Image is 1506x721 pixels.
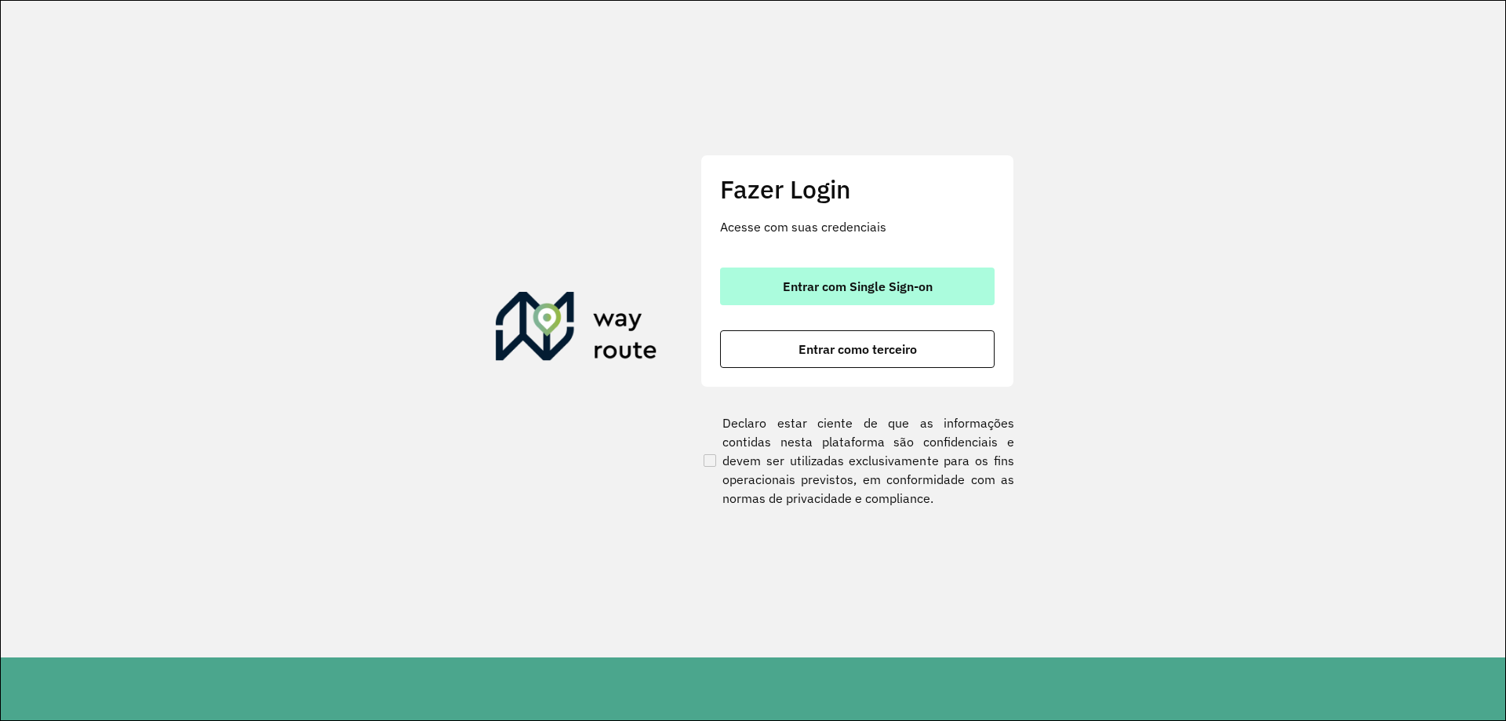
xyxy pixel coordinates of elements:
img: Roteirizador AmbevTech [496,292,657,367]
label: Declaro estar ciente de que as informações contidas nesta plataforma são confidenciais e devem se... [700,413,1014,508]
p: Acesse com suas credenciais [720,217,995,236]
span: Entrar com Single Sign-on [783,280,933,293]
button: button [720,330,995,368]
button: button [720,268,995,305]
span: Entrar como terceiro [798,343,917,355]
h2: Fazer Login [720,174,995,204]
